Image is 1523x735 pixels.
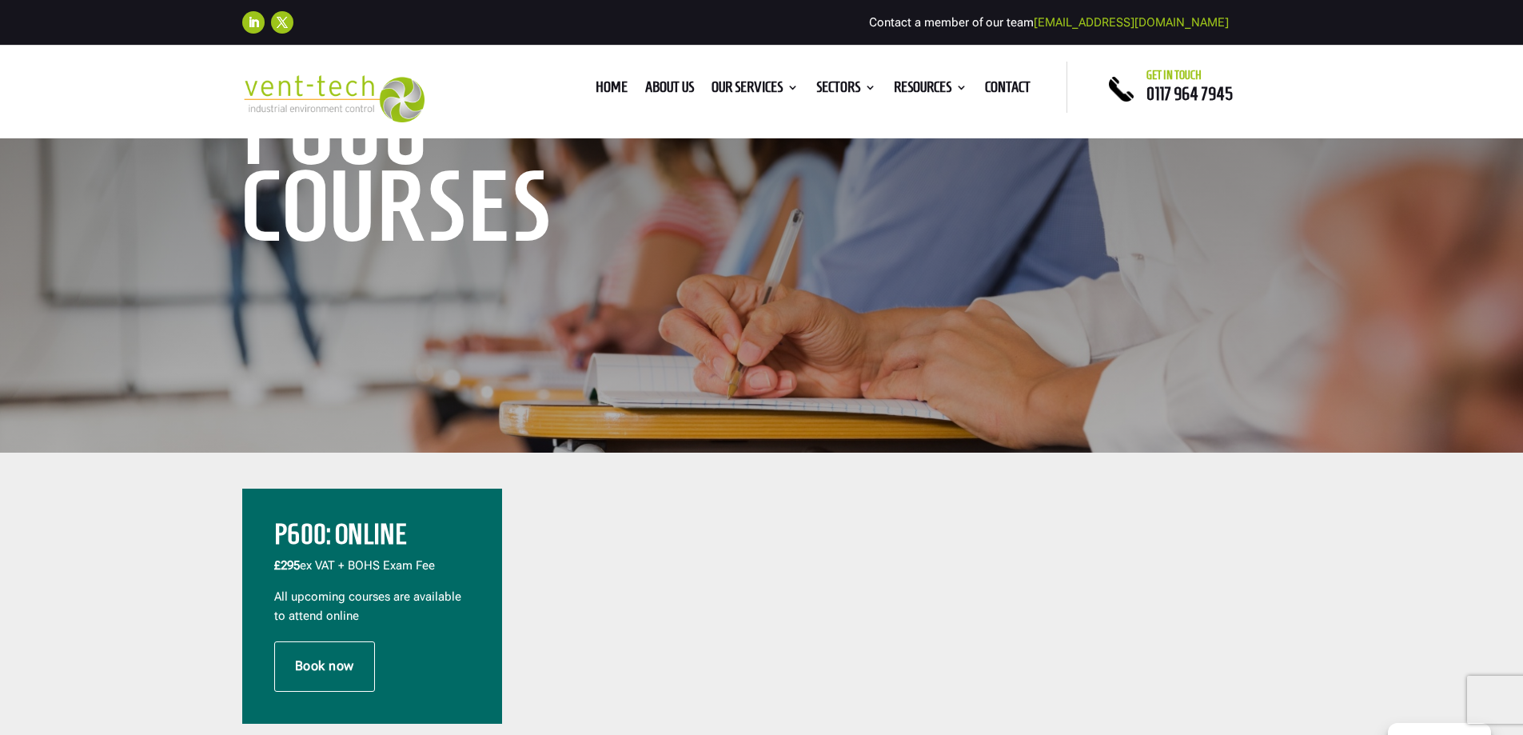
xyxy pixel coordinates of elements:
[274,558,300,573] span: £295
[274,557,470,588] p: ex VAT + BOHS Exam Fee
[894,82,967,99] a: Resources
[242,75,425,122] img: 2023-09-27T08_35_16.549ZVENT-TECH---Clear-background
[1034,15,1229,30] a: [EMAIL_ADDRESS][DOMAIN_NAME]
[271,11,293,34] a: Follow on X
[274,641,375,691] a: Book now
[242,11,265,34] a: Follow on LinkedIn
[645,82,694,99] a: About us
[242,91,730,253] h1: P600 Courses
[1146,84,1233,103] a: 0117 964 7945
[274,588,470,626] p: All upcoming courses are available to attend online
[274,521,470,557] h2: P600: Online
[1146,69,1202,82] span: Get in touch
[596,82,628,99] a: Home
[869,15,1229,30] span: Contact a member of our team
[985,82,1031,99] a: Contact
[712,82,799,99] a: Our Services
[816,82,876,99] a: Sectors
